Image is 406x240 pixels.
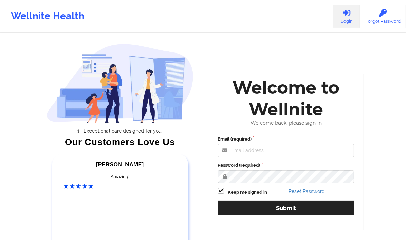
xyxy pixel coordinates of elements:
a: Login [333,5,360,28]
img: wellnite-auth-hero_200.c722682e.png [47,44,193,123]
button: Submit [218,201,355,215]
a: Forgot Password [360,5,406,28]
div: Welcome back, please sign in [213,120,359,126]
li: Exceptional care designed for you. [53,128,193,134]
input: Email address [218,144,355,157]
a: Reset Password [289,189,325,194]
label: Password (required) [218,162,355,169]
div: Our Customers Love Us [47,138,193,145]
label: Email (required) [218,136,355,143]
div: Amazing! [64,173,177,180]
div: Welcome to Wellnite [213,77,359,120]
span: [PERSON_NAME] [96,162,144,167]
label: Keep me signed in [228,189,267,196]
